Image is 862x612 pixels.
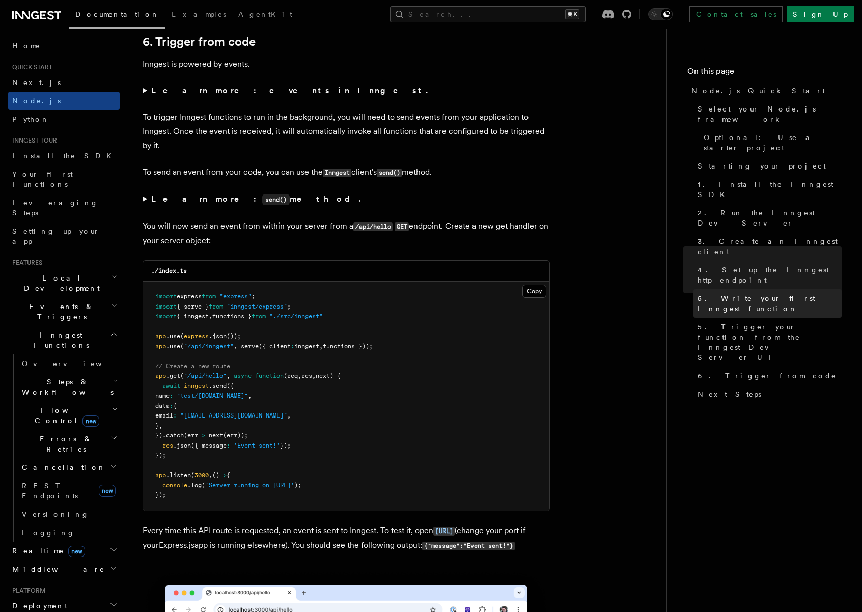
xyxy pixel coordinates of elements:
a: 6. Trigger from code [143,35,256,49]
span: inngest [294,343,319,350]
span: ({ client [259,343,291,350]
span: app [155,332,166,340]
a: Examples [165,3,232,27]
span: .use [166,343,180,350]
span: name [155,392,170,399]
span: Logging [22,528,75,537]
span: Documentation [75,10,159,18]
span: .get [166,372,180,379]
span: Node.js Quick Start [691,86,825,96]
a: REST Endpointsnew [18,477,120,505]
span: }) [155,432,162,439]
code: GET [395,222,409,231]
span: , [159,422,162,429]
span: }); [155,491,166,498]
button: Errors & Retries [18,430,120,458]
span: "./src/inngest" [269,313,323,320]
span: Steps & Workflows [18,377,114,397]
span: ( [180,372,184,379]
span: Install the SDK [12,152,118,160]
a: 5. Write your first Inngest function [693,289,842,318]
button: Steps & Workflows [18,373,120,401]
span: 6. Trigger from code [698,371,837,381]
code: send() [377,169,402,177]
a: 1. Install the Inngest SDK [693,175,842,204]
span: Optional: Use a starter project [704,132,842,153]
span: res [162,442,173,449]
span: }); [280,442,291,449]
h4: On this page [687,65,842,81]
span: Next.js [12,78,61,87]
span: 4. Set up the Inngest http endpoint [698,265,842,285]
span: => [198,432,205,439]
span: serve [241,343,259,350]
span: app [155,372,166,379]
span: { inngest [177,313,209,320]
span: console [162,482,187,489]
span: .json [209,332,227,340]
span: Next Steps [698,389,761,399]
span: res [301,372,312,379]
code: ./index.ts [151,267,187,274]
span: (req [284,372,298,379]
div: Inngest Functions [8,354,120,542]
span: : [227,442,230,449]
span: Leveraging Steps [12,199,98,217]
a: 5. Trigger your function from the Inngest Dev Server UI [693,318,842,367]
span: Local Development [8,273,111,293]
button: Flow Controlnew [18,401,120,430]
span: : [170,392,173,399]
span: "/api/hello" [184,372,227,379]
code: [URL] [433,527,455,536]
span: "test/[DOMAIN_NAME]" [177,392,248,399]
a: Logging [18,523,120,542]
summary: Learn more: events in Inngest. [143,84,550,98]
span: express [184,332,209,340]
a: Leveraging Steps [8,193,120,222]
span: .json [173,442,191,449]
button: Local Development [8,269,120,297]
span: new [99,485,116,497]
span: Events & Triggers [8,301,111,322]
span: function [255,372,284,379]
span: app [155,343,166,350]
span: Errors & Retries [18,434,110,454]
span: { [173,402,177,409]
span: express [177,293,202,300]
span: ( [180,343,184,350]
span: Select your Node.js framework [698,104,842,124]
p: Inngest is powered by events. [143,57,550,71]
span: new [82,415,99,427]
span: import [155,303,177,310]
span: , [248,392,252,399]
span: functions })); [323,343,373,350]
code: send() [262,194,290,205]
span: data [155,402,170,409]
span: Platform [8,587,46,595]
a: Starting your project [693,157,842,175]
span: , [234,343,237,350]
span: Python [12,115,49,123]
a: Next.js [8,73,120,92]
span: { [227,471,230,479]
span: Middleware [8,564,105,574]
a: Install the SDK [8,147,120,165]
span: await [162,382,180,390]
span: .send [209,382,227,390]
span: ({ [227,382,234,390]
button: Copy [522,285,546,298]
span: , [319,343,323,350]
span: "[EMAIL_ADDRESS][DOMAIN_NAME]" [180,412,287,419]
a: 3. Create an Inngest client [693,232,842,261]
span: ( [180,332,184,340]
a: 2. Run the Inngest Dev Server [693,204,842,232]
a: Node.js [8,92,120,110]
span: .log [187,482,202,489]
a: Versioning [18,505,120,523]
a: Next Steps [693,385,842,403]
span: , [227,372,230,379]
span: Quick start [8,63,52,71]
span: , [209,471,212,479]
span: () [212,471,219,479]
span: from [209,303,223,310]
